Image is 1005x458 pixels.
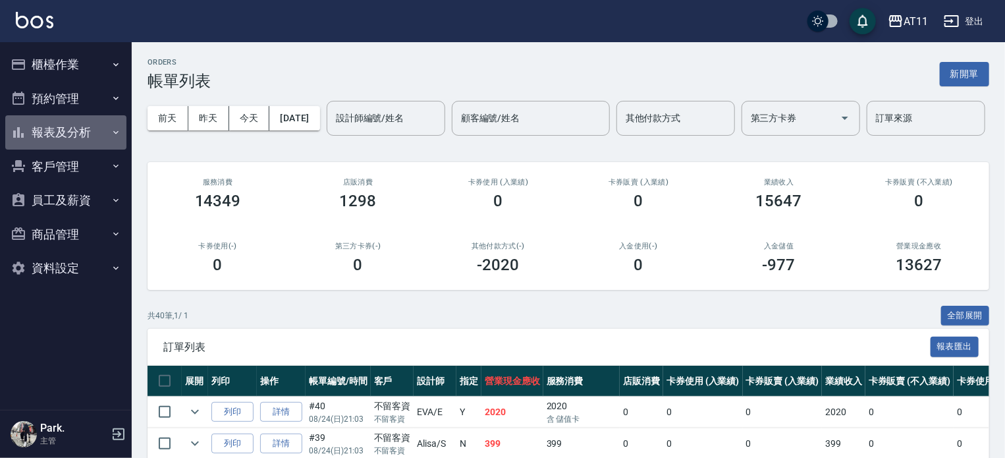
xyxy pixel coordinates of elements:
th: 設計師 [414,366,456,397]
td: 0 [620,397,663,428]
p: 主管 [40,435,107,447]
h3: -977 [763,256,796,274]
h2: 卡券使用 (入業績) [444,178,553,186]
div: AT11 [904,13,928,30]
h2: 營業現金應收 [865,242,973,250]
h2: 卡券販賣 (不入業績) [865,178,973,186]
h3: 1298 [340,192,377,210]
button: 員工及薪資 [5,183,126,217]
div: 不留客資 [374,431,411,445]
h3: 0 [634,192,643,210]
th: 營業現金應收 [481,366,543,397]
button: 報表匯出 [931,337,979,357]
h2: 入金儲值 [724,242,833,250]
h3: 0 [915,192,924,210]
h3: 服務消費 [163,178,272,186]
a: 新開單 [940,67,989,80]
button: 新開單 [940,62,989,86]
div: 不留客資 [374,399,411,413]
th: 卡券販賣 (入業績) [743,366,823,397]
button: 昨天 [188,106,229,130]
button: 櫃檯作業 [5,47,126,82]
h3: 15647 [756,192,802,210]
h2: 其他付款方式(-) [444,242,553,250]
button: 預約管理 [5,82,126,116]
h2: 業績收入 [724,178,833,186]
button: 全部展開 [941,306,990,326]
a: 詳情 [260,434,302,454]
h3: 0 [634,256,643,274]
button: 資料設定 [5,251,126,285]
a: 詳情 [260,402,302,422]
button: AT11 [883,8,933,35]
button: 前天 [148,106,188,130]
button: [DATE] [269,106,319,130]
h3: 14349 [195,192,241,210]
td: 2020 [822,397,865,428]
h3: 帳單列表 [148,72,211,90]
p: 08/24 (日) 21:03 [309,413,367,425]
h2: 卡券使用(-) [163,242,272,250]
td: 2020 [543,397,620,428]
a: 報表匯出 [931,340,979,353]
th: 業績收入 [822,366,865,397]
h3: 13627 [896,256,942,274]
th: 卡券使用 (入業績) [663,366,743,397]
button: 今天 [229,106,270,130]
p: 不留客資 [374,445,411,457]
td: Y [456,397,481,428]
button: 商品管理 [5,217,126,252]
button: 客戶管理 [5,150,126,184]
td: 0 [865,397,954,428]
h2: 卡券販賣 (入業績) [584,178,693,186]
td: #40 [306,397,371,428]
th: 列印 [208,366,257,397]
th: 指定 [456,366,481,397]
td: 2020 [481,397,543,428]
th: 帳單編號/時間 [306,366,371,397]
img: Person [11,421,37,447]
th: 店販消費 [620,366,663,397]
td: EVA /E [414,397,456,428]
button: Open [834,107,856,129]
img: Logo [16,12,53,28]
button: expand row [185,402,205,422]
h3: -2020 [477,256,520,274]
button: 報表及分析 [5,115,126,150]
th: 卡券販賣 (不入業績) [865,366,954,397]
p: 含 儲值卡 [547,413,617,425]
h2: ORDERS [148,58,211,67]
td: 0 [663,397,743,428]
h2: 店販消費 [304,178,412,186]
h3: 0 [494,192,503,210]
h5: Park. [40,422,107,435]
th: 展開 [182,366,208,397]
th: 客戶 [371,366,414,397]
h3: 0 [213,256,223,274]
button: 列印 [211,402,254,422]
p: 08/24 (日) 21:03 [309,445,367,457]
p: 共 40 筆, 1 / 1 [148,310,188,322]
th: 服務消費 [543,366,620,397]
h2: 第三方卡券(-) [304,242,412,250]
p: 不留客資 [374,413,411,425]
button: 列印 [211,434,254,454]
button: expand row [185,434,205,453]
button: save [850,8,876,34]
th: 操作 [257,366,306,397]
h3: 0 [354,256,363,274]
td: 0 [743,397,823,428]
span: 訂單列表 [163,341,931,354]
button: 登出 [938,9,989,34]
h2: 入金使用(-) [584,242,693,250]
